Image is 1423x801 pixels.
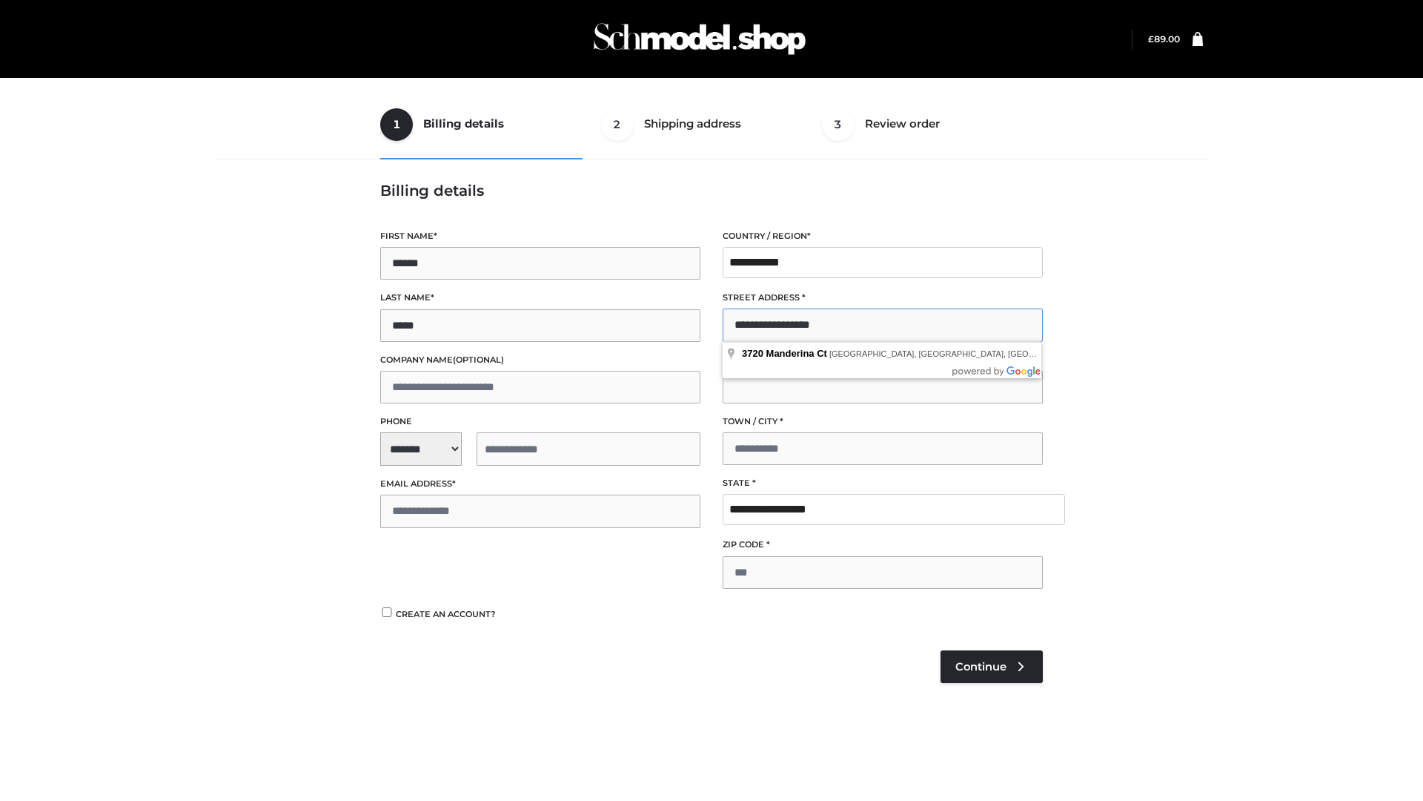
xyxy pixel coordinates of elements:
[1148,33,1180,44] bdi: 89.00
[723,291,1043,305] label: Street address
[829,349,1093,358] span: [GEOGRAPHIC_DATA], [GEOGRAPHIC_DATA], [GEOGRAPHIC_DATA]
[742,348,763,359] span: 3720
[380,477,700,491] label: Email address
[453,355,504,365] span: (optional)
[723,415,1043,429] label: Town / City
[723,476,1043,490] label: State
[955,660,1006,673] span: Continue
[1148,33,1154,44] span: £
[380,182,1043,200] h3: Billing details
[380,415,700,429] label: Phone
[396,609,496,619] span: Create an account?
[766,348,827,359] span: Manderina Ct
[380,229,700,243] label: First name
[723,229,1043,243] label: Country / Region
[380,607,394,617] input: Create an account?
[588,10,811,68] img: Schmodel Admin 964
[380,291,700,305] label: Last name
[1148,33,1180,44] a: £89.00
[723,538,1043,552] label: ZIP Code
[941,650,1043,683] a: Continue
[380,353,700,367] label: Company name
